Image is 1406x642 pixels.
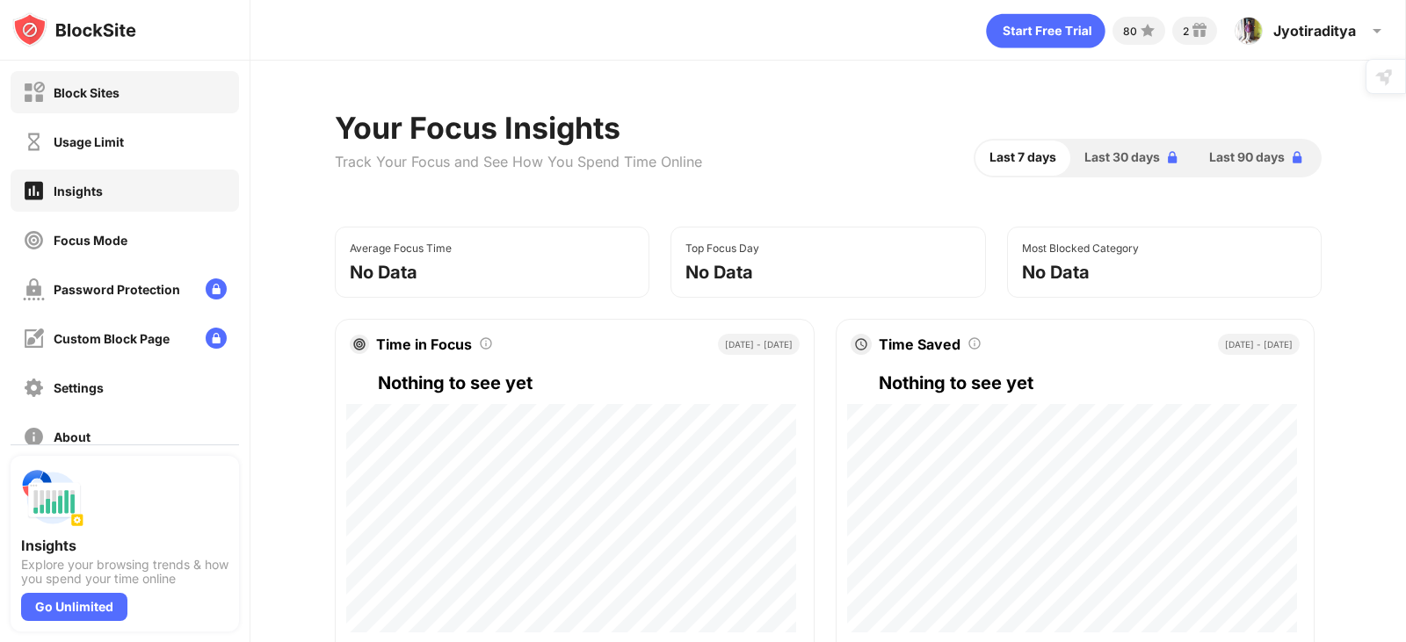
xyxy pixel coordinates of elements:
[23,278,45,300] img: password-protection-off.svg
[23,426,45,448] img: about-off.svg
[21,558,228,586] div: Explore your browsing trends & how you spend your time online
[54,134,124,149] div: Usage Limit
[54,331,170,346] div: Custom Block Page
[54,85,120,100] div: Block Sites
[1235,17,1263,45] img: ACg8ocIPNAJXvwxoutMnCGDOje8aq6jYuWYvstOxVlQELepPfc8honc=s96-c
[206,328,227,349] img: lock-menu.svg
[1288,148,1306,166] img: lock-blue.svg
[685,262,753,283] div: No Data
[23,131,45,153] img: time-usage-off.svg
[21,537,228,554] div: Insights
[350,262,417,283] div: No Data
[350,242,452,255] div: Average Focus Time
[685,242,759,255] div: Top Focus Day
[1189,20,1210,41] img: reward-small.svg
[1218,334,1300,355] div: [DATE] - [DATE]
[879,369,1301,397] div: Nothing to see yet
[23,328,45,350] img: customize-block-page-off.svg
[23,229,45,251] img: focus-off.svg
[1084,148,1160,167] span: Last 30 days
[1183,25,1189,38] div: 2
[376,335,472,353] div: Time in Focus
[54,282,180,297] div: Password Protection
[54,380,104,395] div: Settings
[1273,22,1356,40] div: Jyotiraditya
[54,184,103,198] div: Insights
[1123,25,1137,38] div: 80
[989,148,1056,167] span: Last 7 days
[54,429,91,444] div: About
[21,593,127,621] div: Go Unlimited
[23,82,45,104] img: block-off.svg
[335,110,702,146] div: Your Focus Insights
[1209,148,1285,167] span: Last 90 days
[879,335,960,353] div: Time Saved
[1022,262,1090,283] div: No Data
[854,337,868,351] img: clock.svg
[206,278,227,299] img: lock-menu.svg
[1137,20,1158,41] img: points-small.svg
[986,13,1105,48] div: animation
[718,334,800,355] div: [DATE] - [DATE]
[1022,242,1139,255] div: Most Blocked Category
[21,466,84,530] img: push-insights.svg
[968,336,982,350] img: tooltip.svg
[378,369,800,397] div: Nothing to see yet
[54,233,127,248] div: Focus Mode
[335,153,702,170] div: Track Your Focus and See How You Spend Time Online
[23,377,45,399] img: settings-off.svg
[1163,148,1181,166] img: lock-blue.svg
[12,12,136,47] img: logo-blocksite.svg
[353,338,366,350] img: target.svg
[23,179,45,202] img: insights-on.svg
[479,336,493,350] img: tooltip.svg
